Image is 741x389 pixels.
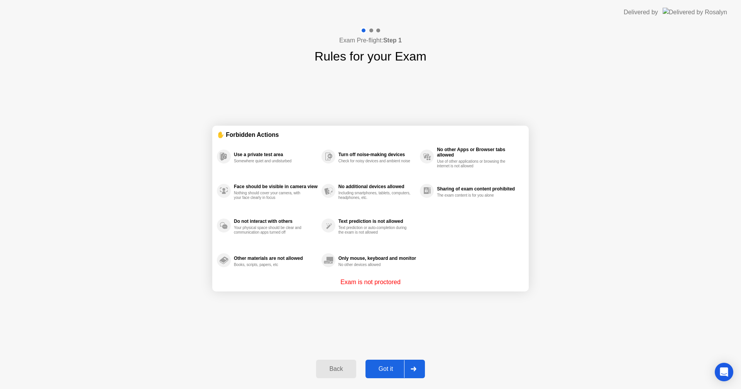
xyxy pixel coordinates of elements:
[234,152,318,157] div: Use a private test area
[318,365,354,372] div: Back
[368,365,404,372] div: Got it
[338,256,416,261] div: Only mouse, keyboard and monitor
[338,226,411,235] div: Text prediction or auto-completion during the exam is not allowed
[383,37,402,44] b: Step 1
[234,191,307,200] div: Nothing should cover your camera, with your face clearly in focus
[338,191,411,200] div: Including smartphones, tablets, computers, headphones, etc.
[365,360,425,378] button: Got it
[315,47,426,66] h1: Rules for your Exam
[437,193,510,198] div: The exam content is for you alone
[316,360,356,378] button: Back
[715,363,733,381] div: Open Intercom Messenger
[217,130,524,139] div: ✋ Forbidden Actions
[234,159,307,163] div: Somewhere quiet and undisturbed
[663,8,727,17] img: Delivered by Rosalyn
[437,186,520,192] div: Sharing of exam content prohibited
[234,226,307,235] div: Your physical space should be clear and communication apps turned off
[437,147,520,158] div: No other Apps or Browser tabs allowed
[338,152,416,157] div: Turn off noise-making devices
[338,159,411,163] div: Check for noisy devices and ambient noise
[338,263,411,267] div: No other devices allowed
[234,219,318,224] div: Do not interact with others
[624,8,658,17] div: Delivered by
[234,184,318,189] div: Face should be visible in camera view
[234,263,307,267] div: Books, scripts, papers, etc
[338,219,416,224] div: Text prediction is not allowed
[338,184,416,189] div: No additional devices allowed
[437,159,510,168] div: Use of other applications or browsing the internet is not allowed
[340,278,401,287] p: Exam is not proctored
[234,256,318,261] div: Other materials are not allowed
[339,36,402,45] h4: Exam Pre-flight:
